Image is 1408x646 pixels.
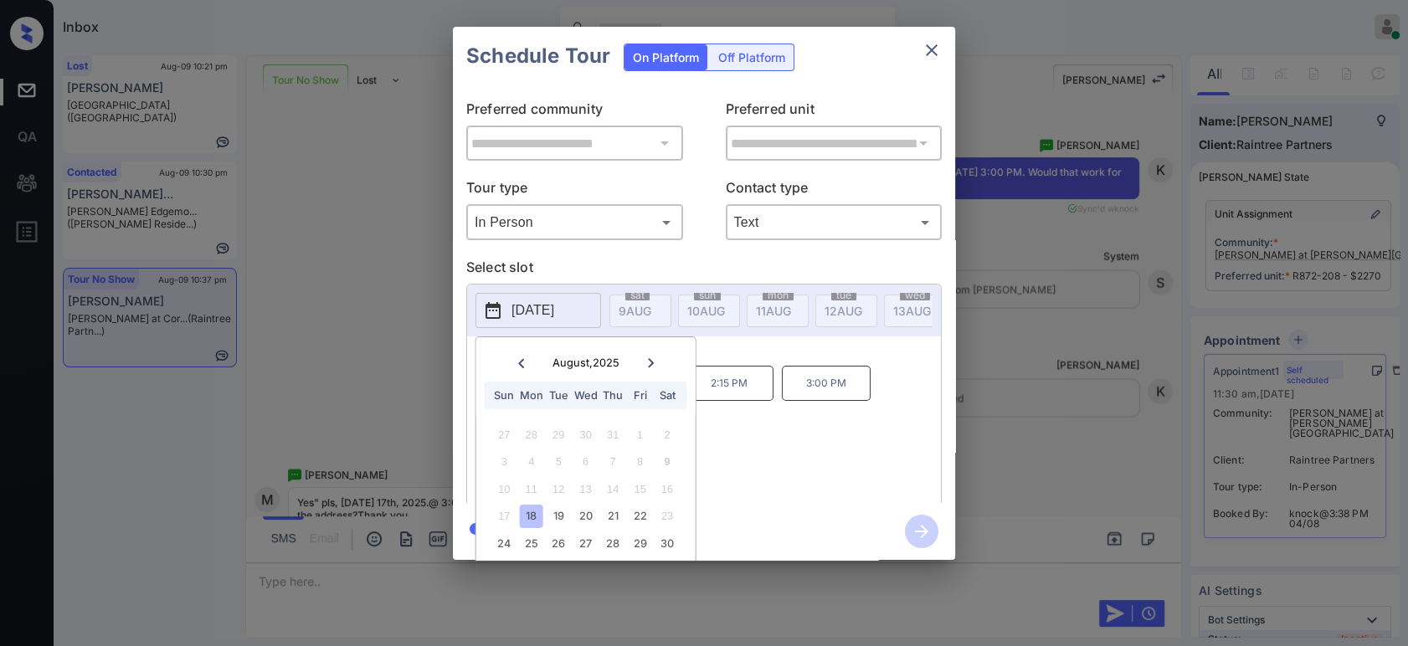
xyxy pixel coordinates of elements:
[493,423,516,446] div: Not available Sunday, July 27th, 2025
[726,99,943,126] p: Preferred unit
[481,421,690,584] div: month 2025-08
[685,366,773,401] p: 2:15 PM
[629,384,651,407] div: Fri
[602,384,624,407] div: Thu
[520,478,542,500] div: Not available Monday, August 11th, 2025
[782,366,871,401] p: 3:00 PM
[655,423,678,446] div: Not available Saturday, August 2nd, 2025
[602,450,624,473] div: Not available Thursday, August 7th, 2025
[520,450,542,473] div: Not available Monday, August 4th, 2025
[552,356,619,369] div: August , 2025
[574,450,597,473] div: Not available Wednesday, August 6th, 2025
[602,478,624,500] div: Not available Thursday, August 14th, 2025
[520,384,542,407] div: Mon
[574,384,597,407] div: Wed
[655,450,678,473] div: Not available Saturday, August 9th, 2025
[730,208,938,236] div: Text
[520,423,542,446] div: Not available Monday, July 28th, 2025
[895,510,948,553] button: btn-next
[629,423,651,446] div: Not available Friday, August 1st, 2025
[493,384,516,407] div: Sun
[547,384,570,407] div: Tue
[710,44,794,70] div: Off Platform
[624,44,707,70] div: On Platform
[655,384,678,407] div: Sat
[547,478,570,500] div: Not available Tuesday, August 12th, 2025
[574,423,597,446] div: Not available Wednesday, July 30th, 2025
[466,177,683,204] p: Tour type
[574,478,597,500] div: Not available Wednesday, August 13th, 2025
[493,450,516,473] div: Not available Sunday, August 3rd, 2025
[453,27,624,85] h2: Schedule Tour
[470,208,679,236] div: In Person
[547,450,570,473] div: Not available Tuesday, August 5th, 2025
[475,293,601,328] button: [DATE]
[602,423,624,446] div: Not available Thursday, July 31st, 2025
[493,478,516,500] div: Not available Sunday, August 10th, 2025
[915,33,948,67] button: close
[726,177,943,204] p: Contact type
[655,478,678,500] div: Not available Saturday, August 16th, 2025
[547,423,570,446] div: Not available Tuesday, July 29th, 2025
[629,450,651,473] div: Not available Friday, August 8th, 2025
[629,478,651,500] div: Not available Friday, August 15th, 2025
[466,99,683,126] p: Preferred community
[511,300,554,320] p: [DATE]
[466,257,942,284] p: Select slot
[491,336,941,366] p: *Available time slots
